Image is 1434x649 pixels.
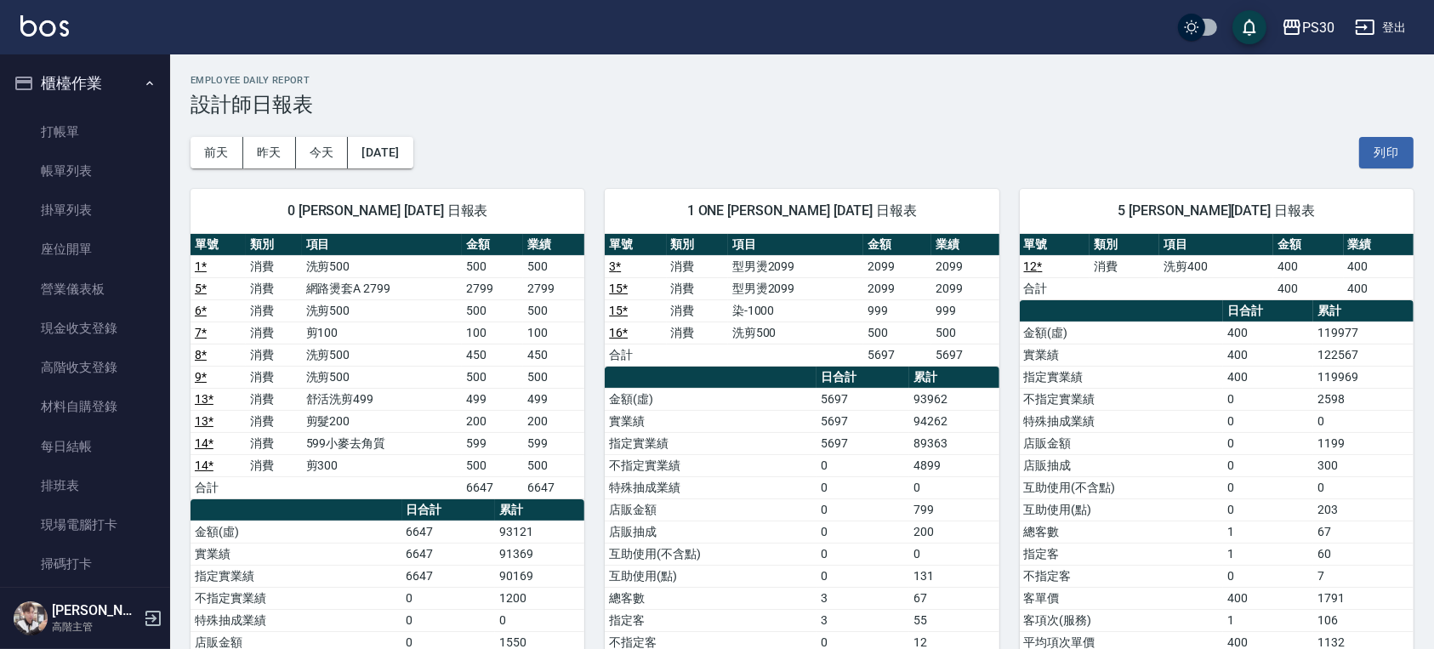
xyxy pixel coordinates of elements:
[191,609,402,631] td: 特殊抽成業績
[191,521,402,543] td: 金額(虛)
[402,499,496,521] th: 日合計
[246,322,301,344] td: 消費
[302,388,463,410] td: 舒活洗剪499
[605,565,817,587] td: 互助使用(點)
[1020,454,1224,476] td: 店販抽成
[863,322,931,344] td: 500
[1223,498,1313,521] td: 0
[605,410,817,432] td: 實業績
[909,565,999,587] td: 131
[1020,388,1224,410] td: 不指定實業績
[625,202,978,219] span: 1 ONE [PERSON_NAME] [DATE] 日報表
[523,255,584,277] td: 500
[246,366,301,388] td: 消費
[495,587,584,609] td: 1200
[605,454,817,476] td: 不指定實業績
[863,277,931,299] td: 2099
[462,366,523,388] td: 500
[302,322,463,344] td: 剪100
[302,410,463,432] td: 剪髮200
[817,367,910,389] th: 日合計
[462,277,523,299] td: 2799
[1020,322,1224,344] td: 金額(虛)
[667,255,728,277] td: 消費
[402,521,496,543] td: 6647
[296,137,349,168] button: 今天
[1223,543,1313,565] td: 1
[191,234,246,256] th: 單號
[462,344,523,366] td: 450
[1273,234,1343,256] th: 金額
[1159,234,1273,256] th: 項目
[728,234,863,256] th: 項目
[523,277,584,299] td: 2799
[605,388,817,410] td: 金額(虛)
[1275,10,1341,45] button: PS30
[605,234,666,256] th: 單號
[7,466,163,505] a: 排班表
[931,277,999,299] td: 2099
[1313,322,1414,344] td: 119977
[1223,432,1313,454] td: 0
[191,75,1414,86] h2: Employee Daily Report
[1020,587,1224,609] td: 客單價
[1313,388,1414,410] td: 2598
[605,543,817,565] td: 互助使用(不含點)
[1313,454,1414,476] td: 300
[1313,476,1414,498] td: 0
[1020,234,1414,300] table: a dense table
[1223,410,1313,432] td: 0
[1223,609,1313,631] td: 1
[605,498,817,521] td: 店販金額
[605,344,666,366] td: 合計
[495,609,584,631] td: 0
[931,255,999,277] td: 2099
[728,299,863,322] td: 染-1000
[1223,521,1313,543] td: 1
[302,277,463,299] td: 網路燙套A 2799
[462,322,523,344] td: 100
[7,505,163,544] a: 現場電腦打卡
[909,432,999,454] td: 89363
[7,230,163,269] a: 座位開單
[1020,565,1224,587] td: 不指定客
[523,299,584,322] td: 500
[462,410,523,432] td: 200
[1313,565,1414,587] td: 7
[1020,498,1224,521] td: 互助使用(點)
[728,255,863,277] td: 型男燙2099
[909,587,999,609] td: 67
[1040,202,1393,219] span: 5 [PERSON_NAME][DATE] 日報表
[667,322,728,344] td: 消費
[1223,344,1313,366] td: 400
[1223,565,1313,587] td: 0
[7,191,163,230] a: 掛單列表
[1273,255,1343,277] td: 400
[14,601,48,635] img: Person
[20,15,69,37] img: Logo
[909,498,999,521] td: 799
[246,255,301,277] td: 消費
[7,270,163,309] a: 營業儀表板
[1344,234,1414,256] th: 業績
[1020,476,1224,498] td: 互助使用(不含點)
[817,476,910,498] td: 0
[1313,498,1414,521] td: 203
[667,234,728,256] th: 類別
[462,476,523,498] td: 6647
[1223,322,1313,344] td: 400
[246,410,301,432] td: 消費
[1313,300,1414,322] th: 累計
[523,432,584,454] td: 599
[243,137,296,168] button: 昨天
[191,476,246,498] td: 合計
[523,322,584,344] td: 100
[462,234,523,256] th: 金額
[863,299,931,322] td: 999
[462,388,523,410] td: 499
[348,137,413,168] button: [DATE]
[909,543,999,565] td: 0
[909,367,999,389] th: 累計
[7,61,163,105] button: 櫃檯作業
[817,454,910,476] td: 0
